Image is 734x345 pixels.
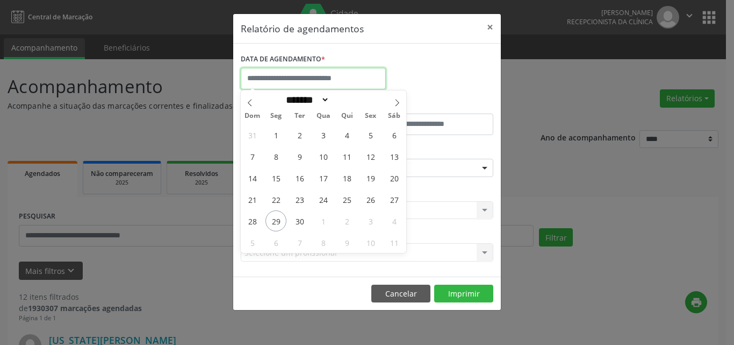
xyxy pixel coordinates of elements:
[336,189,357,210] span: Setembro 25, 2025
[434,285,493,303] button: Imprimir
[242,210,263,231] span: Setembro 28, 2025
[384,232,405,253] span: Outubro 11, 2025
[313,167,334,188] span: Setembro 17, 2025
[336,232,357,253] span: Outubro 9, 2025
[289,232,310,253] span: Outubro 7, 2025
[371,285,430,303] button: Cancelar
[313,189,334,210] span: Setembro 24, 2025
[242,124,263,145] span: Agosto 31, 2025
[265,210,286,231] span: Setembro 29, 2025
[264,112,288,119] span: Seg
[265,124,286,145] span: Setembro 1, 2025
[265,167,286,188] span: Setembro 15, 2025
[312,112,335,119] span: Qua
[265,146,286,167] span: Setembro 8, 2025
[336,146,357,167] span: Setembro 11, 2025
[265,232,286,253] span: Outubro 6, 2025
[384,210,405,231] span: Outubro 4, 2025
[384,124,405,145] span: Setembro 6, 2025
[313,124,334,145] span: Setembro 3, 2025
[336,167,357,188] span: Setembro 18, 2025
[384,167,405,188] span: Setembro 20, 2025
[241,22,364,36] h5: Relatório de agendamentos
[360,124,381,145] span: Setembro 5, 2025
[336,210,357,231] span: Outubro 2, 2025
[265,189,286,210] span: Setembro 22, 2025
[360,167,381,188] span: Setembro 19, 2025
[241,112,264,119] span: Dom
[282,94,329,105] select: Month
[289,167,310,188] span: Setembro 16, 2025
[242,189,263,210] span: Setembro 21, 2025
[360,146,381,167] span: Setembro 12, 2025
[384,146,405,167] span: Setembro 13, 2025
[479,14,501,40] button: Close
[336,124,357,145] span: Setembro 4, 2025
[313,146,334,167] span: Setembro 10, 2025
[289,124,310,145] span: Setembro 2, 2025
[360,189,381,210] span: Setembro 26, 2025
[384,189,405,210] span: Setembro 27, 2025
[242,232,263,253] span: Outubro 5, 2025
[359,112,383,119] span: Sex
[370,97,493,114] label: ATÉ
[360,232,381,253] span: Outubro 10, 2025
[241,51,325,68] label: DATA DE AGENDAMENTO
[289,189,310,210] span: Setembro 23, 2025
[329,94,365,105] input: Year
[289,210,310,231] span: Setembro 30, 2025
[383,112,406,119] span: Sáb
[242,146,263,167] span: Setembro 7, 2025
[288,112,312,119] span: Ter
[289,146,310,167] span: Setembro 9, 2025
[313,232,334,253] span: Outubro 8, 2025
[335,112,359,119] span: Qui
[242,167,263,188] span: Setembro 14, 2025
[313,210,334,231] span: Outubro 1, 2025
[360,210,381,231] span: Outubro 3, 2025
